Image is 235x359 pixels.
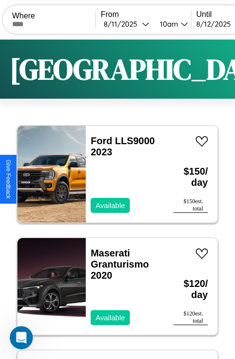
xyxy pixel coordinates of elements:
[101,19,152,29] button: 8/11/2025
[10,326,33,349] iframe: Intercom live chat
[95,311,125,324] p: Available
[152,19,191,29] button: 10am
[173,198,208,213] div: $ 150 est. total
[91,135,155,157] a: Ford LLS9000 2023
[12,12,95,20] label: Where
[101,10,191,19] label: From
[155,19,181,29] div: 10am
[173,269,208,310] h3: $ 120 / day
[173,156,208,198] h3: $ 150 / day
[5,160,12,199] div: Give Feedback
[173,310,208,325] div: $ 120 est. total
[91,248,149,281] a: Maserati Granturismo 2020
[95,199,125,212] p: Available
[104,19,142,29] div: 8 / 11 / 2025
